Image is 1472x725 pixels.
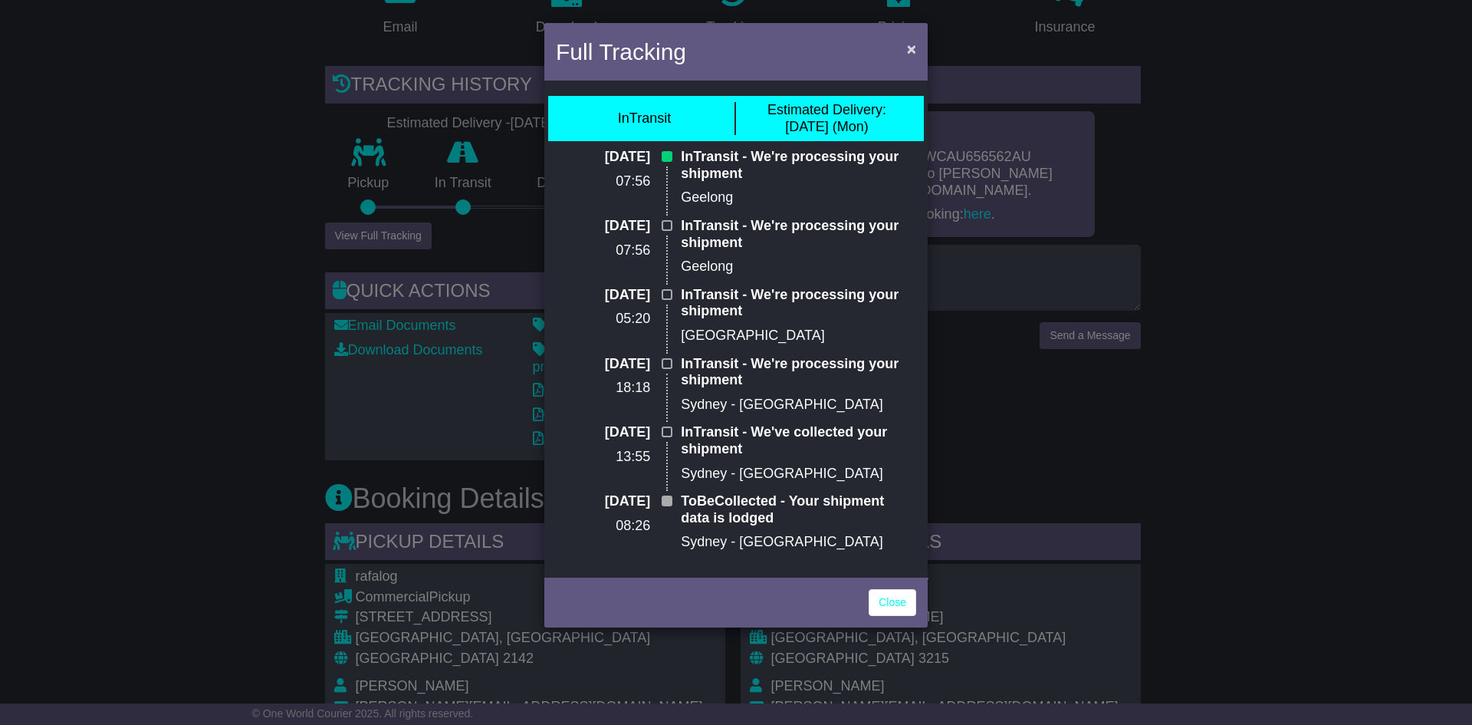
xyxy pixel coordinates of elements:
p: [GEOGRAPHIC_DATA] [681,328,916,344]
a: Close [869,589,916,616]
p: [DATE] [556,149,650,166]
p: Geelong [681,259,916,275]
h4: Full Tracking [556,35,686,69]
p: 18:18 [556,380,650,397]
p: InTransit - We're processing your shipment [681,287,916,320]
p: Sydney - [GEOGRAPHIC_DATA] [681,534,916,551]
p: Sydney - [GEOGRAPHIC_DATA] [681,397,916,414]
p: Sydney - [GEOGRAPHIC_DATA] [681,466,916,483]
p: InTransit - We're processing your shipment [681,149,916,182]
p: 13:55 [556,449,650,466]
span: × [907,40,916,58]
p: [DATE] [556,218,650,235]
p: [DATE] [556,493,650,510]
p: 07:56 [556,173,650,190]
p: [DATE] [556,356,650,373]
p: InTransit - We're processing your shipment [681,356,916,389]
div: [DATE] (Mon) [767,102,886,135]
div: InTransit [618,110,671,127]
p: 07:56 [556,242,650,259]
p: InTransit - We're processing your shipment [681,218,916,251]
p: [DATE] [556,424,650,441]
p: 08:26 [556,518,650,535]
p: InTransit - We've collected your shipment [681,424,916,457]
p: 05:20 [556,311,650,328]
span: Estimated Delivery: [767,102,886,117]
p: Geelong [681,189,916,206]
p: ToBeCollected - Your shipment data is lodged [681,493,916,526]
button: Close [899,33,924,64]
p: [DATE] [556,287,650,304]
